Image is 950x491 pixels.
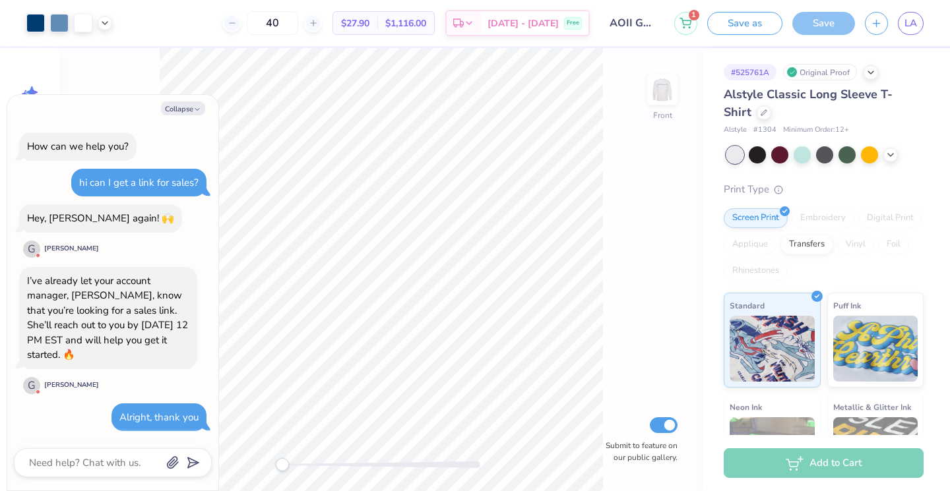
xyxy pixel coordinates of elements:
span: $27.90 [341,16,369,30]
div: Foil [878,235,909,254]
button: Save as [707,12,782,35]
button: 1 [674,12,697,35]
span: Puff Ink [833,299,861,312]
span: Alstyle Classic Long Sleeve T-Shirt [724,86,893,120]
div: [PERSON_NAME] [44,244,99,254]
div: Print Type [724,182,924,197]
div: How can we help you? [27,140,129,153]
div: Alright, thank you [119,411,199,424]
span: # 1304 [753,125,776,136]
div: G [23,377,40,394]
div: Digital Print [858,208,922,228]
div: Embroidery [792,208,854,228]
span: Neon Ink [730,400,762,414]
span: Minimum Order: 12 + [783,125,849,136]
span: LA [904,16,917,31]
span: $1,116.00 [385,16,426,30]
div: Accessibility label [276,458,289,471]
div: Original Proof [783,64,857,80]
input: – – [247,11,298,35]
button: Collapse [161,101,205,115]
span: Alstyle [724,125,747,136]
img: Puff Ink [833,316,918,382]
img: Standard [730,316,815,382]
a: LA [898,12,924,35]
div: Screen Print [724,208,788,228]
div: [PERSON_NAME] [44,380,99,390]
img: Front [649,76,676,103]
span: [DATE] - [DATE] [488,16,559,30]
span: 1 [689,10,699,20]
div: Vinyl [837,235,874,254]
img: Metallic & Glitter Ink [833,417,918,483]
div: hi can I get a link for sales? [79,176,199,189]
label: Submit to feature on our public gallery. [598,440,678,463]
div: # 525761A [724,64,776,80]
span: Metallic & Glitter Ink [833,400,911,414]
div: Rhinestones [724,261,788,281]
div: Transfers [780,235,833,254]
div: Applique [724,235,776,254]
div: I’ve already let your account manager, [PERSON_NAME], know that you’re looking for a sales link. ... [27,274,188,362]
span: Standard [730,299,765,312]
span: Free [567,18,579,28]
div: G [23,241,40,258]
div: Hey, [PERSON_NAME] again! 🙌 [27,212,174,225]
img: Neon Ink [730,417,815,483]
input: Untitled Design [600,10,664,36]
div: Front [653,109,672,121]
